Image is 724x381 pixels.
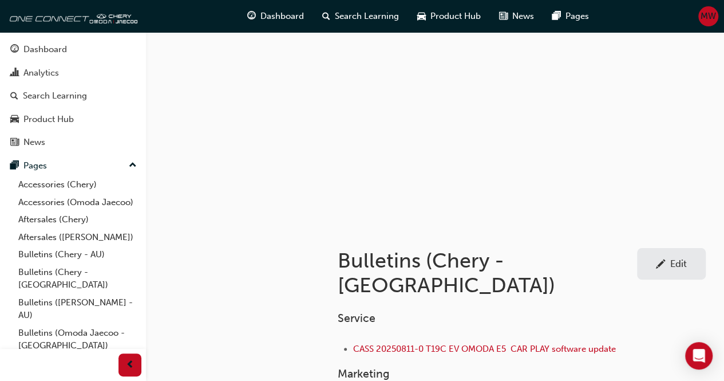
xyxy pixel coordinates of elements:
[430,10,481,23] span: Product Hub
[353,344,616,354] a: CASS 20250811-0 T19C EV OMODA E5 CAR PLAY software update
[23,43,67,56] div: Dashboard
[338,248,637,298] h1: Bulletins (Chery - [GEOGRAPHIC_DATA])
[14,324,141,355] a: Bulletins (Omoda Jaecoo - [GEOGRAPHIC_DATA])
[417,9,426,23] span: car-icon
[637,248,706,280] a: Edit
[5,155,141,176] button: Pages
[543,5,598,28] a: pages-iconPages
[338,367,390,380] span: Marketing
[552,9,561,23] span: pages-icon
[23,136,45,149] div: News
[313,5,408,28] a: search-iconSearch Learning
[14,176,141,194] a: Accessories (Chery)
[490,5,543,28] a: news-iconNews
[322,9,330,23] span: search-icon
[129,158,137,173] span: up-icon
[335,10,399,23] span: Search Learning
[6,5,137,28] img: oneconnect
[656,260,666,271] span: pencil-icon
[5,39,141,60] a: Dashboard
[338,312,375,325] span: Service
[5,132,141,153] a: News
[238,5,313,28] a: guage-iconDashboard
[5,109,141,130] a: Product Hub
[260,10,304,23] span: Dashboard
[14,264,141,294] a: Bulletins (Chery - [GEOGRAPHIC_DATA])
[126,358,134,372] span: prev-icon
[10,68,19,78] span: chart-icon
[10,45,19,55] span: guage-icon
[5,62,141,84] a: Analytics
[10,138,19,148] span: news-icon
[408,5,490,28] a: car-iconProduct Hub
[23,113,74,126] div: Product Hub
[512,10,534,23] span: News
[5,85,141,107] a: Search Learning
[701,10,716,23] span: MW
[23,159,47,172] div: Pages
[23,66,59,80] div: Analytics
[14,294,141,324] a: Bulletins ([PERSON_NAME] - AU)
[14,211,141,229] a: Aftersales (Chery)
[14,194,141,211] a: Accessories (Omoda Jaecoo)
[5,37,141,155] button: DashboardAnalyticsSearch LearningProduct HubNews
[670,258,687,269] div: Edit
[10,115,19,125] span: car-icon
[23,89,87,103] div: Search Learning
[698,6,718,26] button: MW
[685,342,713,370] div: Open Intercom Messenger
[565,10,589,23] span: Pages
[14,229,141,246] a: Aftersales ([PERSON_NAME])
[10,161,19,171] span: pages-icon
[10,91,18,101] span: search-icon
[247,9,256,23] span: guage-icon
[14,246,141,264] a: Bulletins (Chery - AU)
[499,9,508,23] span: news-icon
